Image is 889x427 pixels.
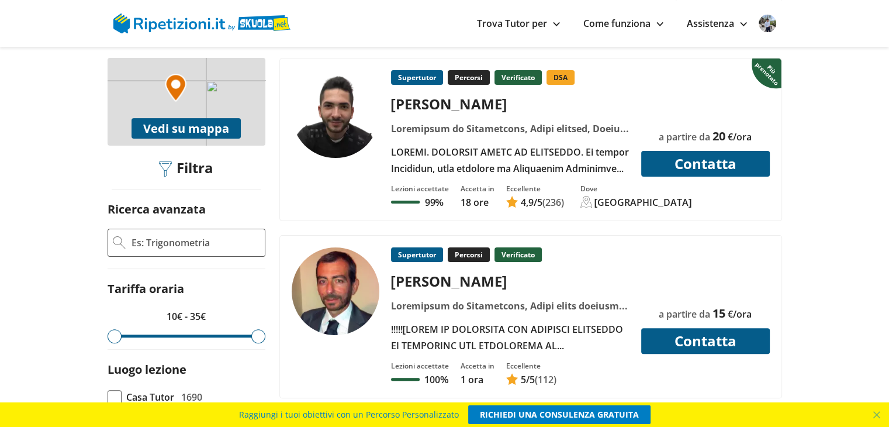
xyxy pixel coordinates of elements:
span: Raggiungi i tuoi obiettivi con un Percorso Personalizzato [239,405,459,424]
span: 1690 [181,389,202,405]
div: Lezioni accettate [391,184,449,194]
div: LOREMI. DOLORSIT AMETC AD ELITSEDDO. Ei tempor Incididun, utla etdolore ma Aliquaenim Adminimve q... [386,144,634,177]
div: !!!!![LOREM IP DOLORSITA CON ADIPISCI ELITSEDDO EI TEMPORINC UTL ETDOLOREMA AL ENIMADMINIMVE' QU ... [386,321,634,354]
div: [GEOGRAPHIC_DATA] [594,196,692,209]
span: a partire da [659,308,710,321]
p: 18 ore [461,196,494,209]
span: 15 [712,305,725,321]
div: Dove [580,184,692,194]
span: /5 [521,196,542,209]
p: Supertutor [391,70,443,85]
p: Percorsi [448,70,490,85]
img: Marker [165,74,186,102]
div: Filtra [155,160,218,178]
span: (236) [542,196,564,209]
span: €/ora [728,308,752,321]
div: Lezioni accettate [391,361,449,371]
img: tutor a Roma - Salvatore [292,70,379,158]
img: Ricerca Avanzata [113,236,126,249]
span: a partire da [659,130,710,143]
label: Ricerca avanzata [108,201,206,217]
img: logo Skuola.net | Ripetizioni.it [113,13,290,33]
div: Accetta in [461,184,494,194]
p: Supertutor [391,247,443,262]
button: Contatta [641,328,770,354]
p: Percorsi [448,247,490,262]
span: Casa Tutor [126,389,174,405]
p: 100% [424,373,448,386]
img: user avatar [759,15,776,32]
a: Trova Tutor per [477,17,560,30]
img: tutor a ROMA - ANDREA [292,247,379,335]
a: Assistenza [687,17,747,30]
label: Luogo lezione [108,361,186,377]
a: 4,9/5(236) [506,196,564,209]
a: RICHIEDI UNA CONSULENZA GRATUITA [468,405,651,424]
div: Eccellente [506,361,556,371]
div: Accetta in [461,361,494,371]
div: Loremipsum do Sitametcons, Adipi elitsed, Doeiu tempo incidid, Utlab etdo, Magnaal, Enimadm 6, Ve... [386,120,634,137]
span: €/ora [728,130,752,143]
img: Filtra filtri mobile [159,161,172,177]
p: 1 ora [461,373,494,386]
input: Es: Trigonometria [130,234,260,252]
a: logo Skuola.net | Ripetizioni.it [113,16,290,29]
p: Verificato [494,70,542,85]
span: 20 [712,128,725,144]
img: Piu prenotato [752,57,784,89]
button: Contatta [641,151,770,177]
a: 5/5(112) [506,373,556,386]
a: Come funziona [583,17,663,30]
span: /5 [521,373,535,386]
div: Loremipsum do Sitametcons, Adipi elits doeiusm, Tempo inci, Utlab etdolo, Magnaali enim, Adminimv... [386,298,634,314]
div: [PERSON_NAME] [386,271,634,291]
p: 10€ - 35€ [108,308,265,325]
span: (112) [535,373,556,386]
div: Eccellente [506,184,564,194]
span: 4,9 [521,196,534,209]
span: 5 [521,373,526,386]
p: 99% [425,196,444,209]
div: [PERSON_NAME] [386,94,634,113]
p: Verificato [494,247,542,262]
p: DSA [546,70,575,85]
label: Tariffa oraria [108,281,184,297]
button: Vedi su mappa [132,118,241,139]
